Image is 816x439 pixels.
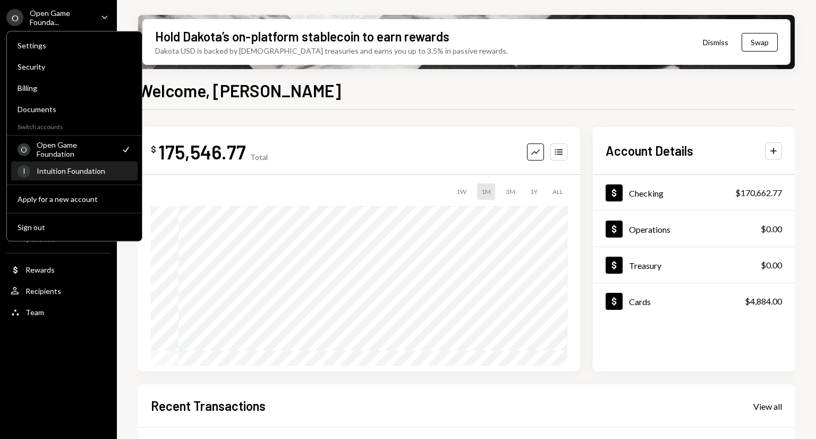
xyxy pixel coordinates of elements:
a: Cards$4,884.00 [593,283,795,319]
a: Operations$0.00 [593,211,795,247]
button: Dismiss [690,30,742,55]
div: 3M [501,183,520,200]
div: ALL [548,183,567,200]
div: 1M [477,183,495,200]
div: Sign out [18,223,131,232]
a: Treasury$0.00 [593,247,795,283]
div: O [6,9,23,26]
a: IIntuition Foundation [11,161,138,180]
div: Treasury [629,260,661,271]
div: $ [151,144,156,155]
div: O [18,143,30,156]
div: $170,662.77 [735,187,782,199]
div: View all [753,401,782,412]
button: Apply for a new account [11,190,138,209]
div: Hold Dakota’s on-platform stablecoin to earn rewards [155,28,449,45]
a: Security [11,57,138,76]
div: Security [18,62,131,71]
h1: Welcome, [PERSON_NAME] [138,80,341,101]
div: Total [250,153,268,162]
a: View all [753,400,782,412]
a: Rewards [6,260,110,279]
div: $0.00 [761,259,782,272]
div: Recipients [25,286,61,296]
div: 1W [452,183,471,200]
div: Dakota USD is backed by [DEMOGRAPHIC_DATA] treasuries and earns you up to 3.5% in passive rewards. [155,45,508,56]
div: Intuition Foundation [37,166,131,175]
div: $0.00 [761,223,782,235]
div: Team [25,308,44,317]
div: Settings [18,41,131,50]
div: Apply for a new account [18,195,131,204]
a: Checking$170,662.77 [593,175,795,210]
a: Billing [11,78,138,97]
div: Open Game Foundation [37,140,114,158]
div: Documents [18,105,131,114]
div: I [18,165,30,178]
a: Team [6,302,110,322]
a: Recipients [6,281,110,300]
a: Settings [11,36,138,55]
div: Switch accounts [7,121,142,131]
div: Operations [629,224,670,234]
div: Open Game Founda... [30,9,92,27]
div: Rewards [25,265,55,274]
div: Checking [629,188,664,198]
div: Cards [629,297,651,307]
button: Sign out [11,218,138,237]
h2: Recent Transactions [151,397,266,415]
h2: Account Details [606,142,693,159]
a: Documents [11,99,138,119]
div: 1Y [526,183,542,200]
div: $4,884.00 [745,295,782,308]
div: Billing [18,83,131,92]
div: 175,546.77 [158,140,246,164]
button: Swap [742,33,778,52]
